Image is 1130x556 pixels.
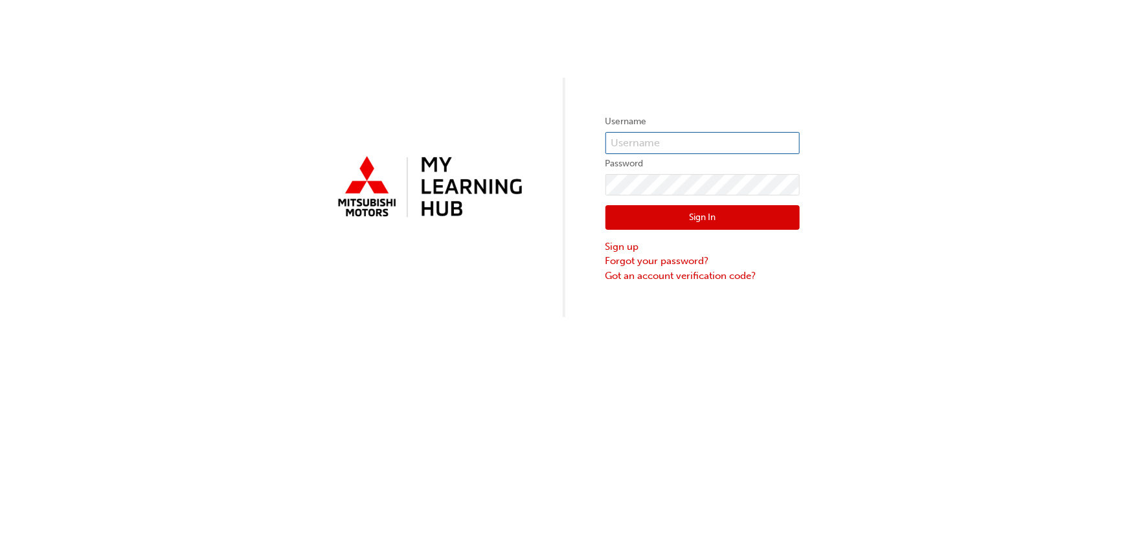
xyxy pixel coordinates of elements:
[605,269,800,284] a: Got an account verification code?
[605,114,800,129] label: Username
[605,254,800,269] a: Forgot your password?
[605,239,800,254] a: Sign up
[331,151,525,225] img: mmal
[605,156,800,172] label: Password
[605,132,800,154] input: Username
[605,205,800,230] button: Sign In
